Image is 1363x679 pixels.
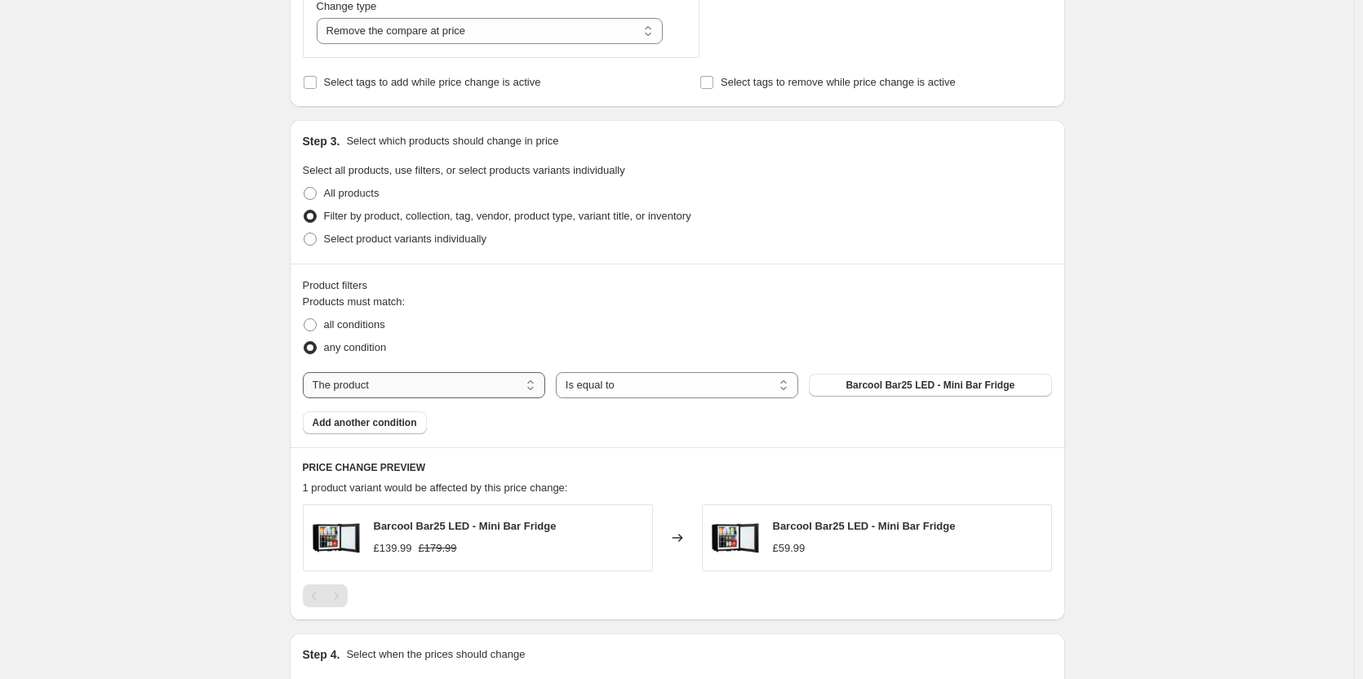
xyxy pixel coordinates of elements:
[303,295,406,308] span: Products must match:
[374,540,412,557] div: £139.99
[303,411,427,434] button: Add another condition
[711,513,760,562] img: Mini_Bar_Fridge_Barcool_Bar_25L_Black_4f2ca3a3-e2eb-40e0-9b67-2c85571a450e_80x.png
[303,133,340,149] h2: Step 3.
[303,584,348,607] nav: Pagination
[303,277,1052,294] div: Product filters
[773,520,956,532] span: Barcool Bar25 LED - Mini Bar Fridge
[324,187,380,199] span: All products
[324,210,691,222] span: Filter by product, collection, tag, vendor, product type, variant title, or inventory
[303,646,340,663] h2: Step 4.
[346,133,558,149] p: Select which products should change in price
[324,318,385,331] span: all conditions
[312,513,361,562] img: Mini_Bar_Fridge_Barcool_Bar_25L_Black_4f2ca3a3-e2eb-40e0-9b67-2c85571a450e_80x.png
[809,374,1051,397] button: Barcool Bar25 LED - Mini Bar Fridge
[303,164,625,176] span: Select all products, use filters, or select products variants individually
[346,646,525,663] p: Select when the prices should change
[324,341,387,353] span: any condition
[419,540,457,557] strike: £179.99
[374,520,557,532] span: Barcool Bar25 LED - Mini Bar Fridge
[324,76,541,88] span: Select tags to add while price change is active
[721,76,956,88] span: Select tags to remove while price change is active
[303,461,1052,474] h6: PRICE CHANGE PREVIEW
[773,540,806,557] div: £59.99
[313,416,417,429] span: Add another condition
[324,233,486,245] span: Select product variants individually
[846,379,1014,392] span: Barcool Bar25 LED - Mini Bar Fridge
[303,482,568,494] span: 1 product variant would be affected by this price change:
